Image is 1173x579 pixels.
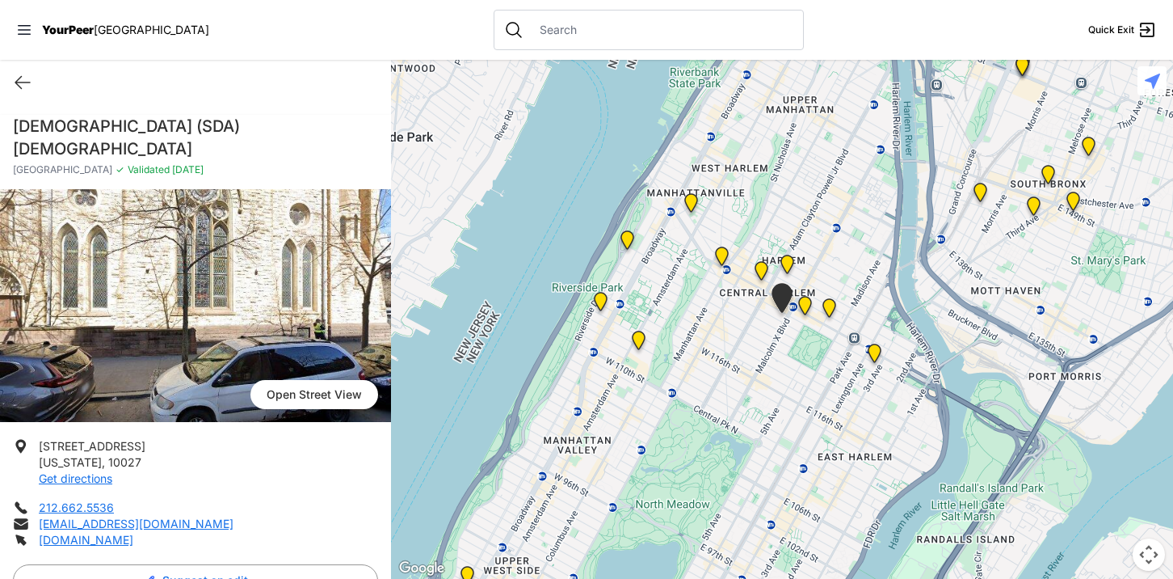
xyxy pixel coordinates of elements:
[170,163,204,175] span: [DATE]
[591,292,611,318] div: Ford Hall
[13,163,112,176] span: [GEOGRAPHIC_DATA]
[530,22,793,38] input: Search
[864,344,885,370] div: Main Location
[712,247,732,273] div: The PILLARS – Holistic Recovery Support
[39,471,112,485] a: Get directions
[102,455,105,469] span: ,
[795,296,815,322] div: Manhattan
[39,455,102,469] span: [US_STATE]
[1088,20,1157,40] a: Quick Exit
[39,517,233,530] a: [EMAIL_ADDRESS][DOMAIN_NAME]
[1038,165,1058,191] div: The Bronx
[970,183,990,209] div: Harm Reduction Center
[1088,23,1134,36] span: Quick Exit
[1012,57,1032,82] div: South Bronx NeON Works
[250,380,378,409] span: Open Street View
[108,455,141,469] span: 10027
[39,501,114,514] a: 212.662.5536
[819,298,839,324] div: East Harlem
[13,115,378,160] h1: [DEMOGRAPHIC_DATA] (SDA) [DEMOGRAPHIC_DATA]
[395,558,448,579] img: Google
[42,23,94,36] span: YourPeer
[94,23,209,36] span: [GEOGRAPHIC_DATA]
[617,230,637,256] div: Manhattan
[128,163,170,175] span: Validated
[1133,539,1165,571] button: Map camera controls
[39,533,133,547] a: [DOMAIN_NAME]
[1063,192,1083,218] div: The Bronx Pride Center
[39,439,145,453] span: [STREET_ADDRESS]
[629,331,649,357] div: The Cathedral Church of St. John the Divine
[751,261,771,287] div: Uptown/Harlem DYCD Youth Drop-in Center
[395,558,448,579] a: Open this area in Google Maps (opens a new window)
[777,255,797,281] div: Manhattan
[42,25,209,35] a: YourPeer[GEOGRAPHIC_DATA]
[116,163,124,176] span: ✓
[1078,137,1099,163] div: Bronx Youth Center (BYC)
